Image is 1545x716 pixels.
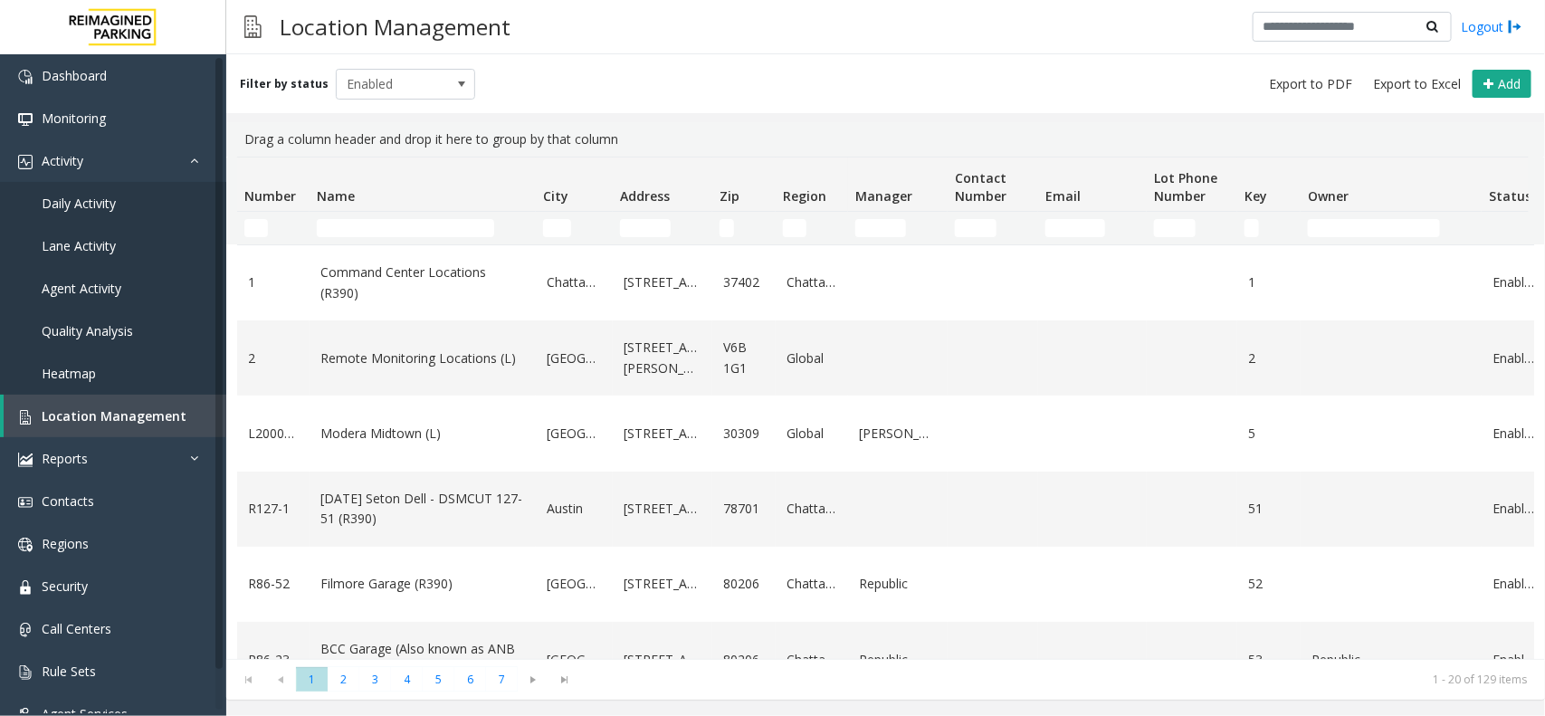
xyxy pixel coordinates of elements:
a: 1 [248,272,299,292]
td: Manager Filter [848,212,948,244]
span: Contact Number [955,169,1006,205]
a: Enabled [1493,650,1534,670]
a: [GEOGRAPHIC_DATA] [547,424,602,444]
a: Enabled [1493,574,1534,594]
a: 1 [1248,272,1290,292]
input: Key Filter [1245,219,1259,237]
a: R127-1 [248,499,299,519]
button: Add [1473,70,1531,99]
a: Chattanooga [787,650,837,670]
span: Page 2 [328,667,359,692]
a: 78701 [723,499,765,519]
a: [STREET_ADDRESS] [624,272,701,292]
input: Contact Number Filter [955,219,997,237]
a: Remote Monitoring Locations (L) [320,348,525,368]
a: Republic [1311,650,1471,670]
span: Number [244,187,296,205]
div: Drag a column header and drop it here to group by that column [237,122,1534,157]
span: Call Centers [42,620,111,637]
span: Lane Activity [42,237,116,254]
input: Email Filter [1045,219,1105,237]
label: Filter by status [240,76,329,92]
span: Page 4 [391,667,423,692]
img: 'icon' [18,495,33,510]
a: Austin [547,499,602,519]
td: Key Filter [1237,212,1301,244]
a: [STREET_ADDRESS] [624,499,701,519]
input: Manager Filter [855,219,906,237]
input: Owner Filter [1308,219,1440,237]
img: 'icon' [18,580,33,595]
input: Lot Phone Number Filter [1154,219,1196,237]
a: Chattanooga [787,574,837,594]
span: Go to the next page [521,673,546,687]
a: Global [787,424,837,444]
span: Security [42,578,88,595]
a: Filmore Garage (R390) [320,574,525,594]
span: Enabled [337,70,447,99]
img: 'icon' [18,410,33,425]
span: Quality Analysis [42,322,133,339]
a: Enabled [1493,499,1534,519]
span: Monitoring [42,110,106,127]
a: Modera Midtown (L) [320,424,525,444]
span: Owner [1308,187,1349,205]
a: 37402 [723,272,765,292]
span: Contacts [42,492,94,510]
img: 'icon' [18,70,33,84]
a: 2 [1248,348,1290,368]
a: Command Center Locations (R390) [320,263,525,303]
span: Page 3 [359,667,391,692]
a: Enabled [1493,348,1534,368]
a: Location Management [4,395,226,437]
span: Location Management [42,407,186,425]
a: [STREET_ADDRESS] [624,574,701,594]
span: Region [783,187,826,205]
span: Manager [855,187,912,205]
span: Email [1045,187,1081,205]
input: Number Filter [244,219,268,237]
button: Export to Excel [1366,72,1468,97]
span: Add [1498,75,1521,92]
img: 'icon' [18,538,33,552]
td: City Filter [536,212,613,244]
th: Status [1482,158,1545,212]
a: Chattanooga [787,499,837,519]
span: Export to PDF [1269,75,1352,93]
h3: Location Management [271,5,520,49]
span: Dashboard [42,67,107,84]
a: 80206 [723,650,765,670]
span: Heatmap [42,365,96,382]
input: Name Filter [317,219,494,237]
span: Key [1245,187,1267,205]
a: Chattanooga [787,272,837,292]
td: Name Filter [310,212,536,244]
a: [STREET_ADDRESS] [624,424,701,444]
td: Owner Filter [1301,212,1482,244]
a: Enabled [1493,424,1534,444]
span: Agent Activity [42,280,121,297]
span: Go to the last page [549,667,581,692]
a: [PERSON_NAME] [859,424,937,444]
img: 'icon' [18,112,33,127]
a: [GEOGRAPHIC_DATA] [547,348,602,368]
span: Zip [720,187,739,205]
span: Go to the next page [518,667,549,692]
a: 2 [248,348,299,368]
td: Zip Filter [712,212,776,244]
a: V6B 1G1 [723,338,765,378]
kendo-pager-info: 1 - 20 of 129 items [592,672,1527,687]
a: 5 [1248,424,1290,444]
input: Region Filter [783,219,806,237]
img: 'icon' [18,155,33,169]
a: [GEOGRAPHIC_DATA] [547,650,602,670]
span: Page 7 [486,667,518,692]
button: Export to PDF [1262,72,1359,97]
img: 'icon' [18,665,33,680]
td: Number Filter [237,212,310,244]
a: 52 [1248,574,1290,594]
a: [DATE] Seton Dell - DSMCUT 127-51 (R390) [320,489,525,530]
span: Page 5 [423,667,454,692]
img: logout [1508,17,1522,36]
a: 53 [1248,650,1290,670]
